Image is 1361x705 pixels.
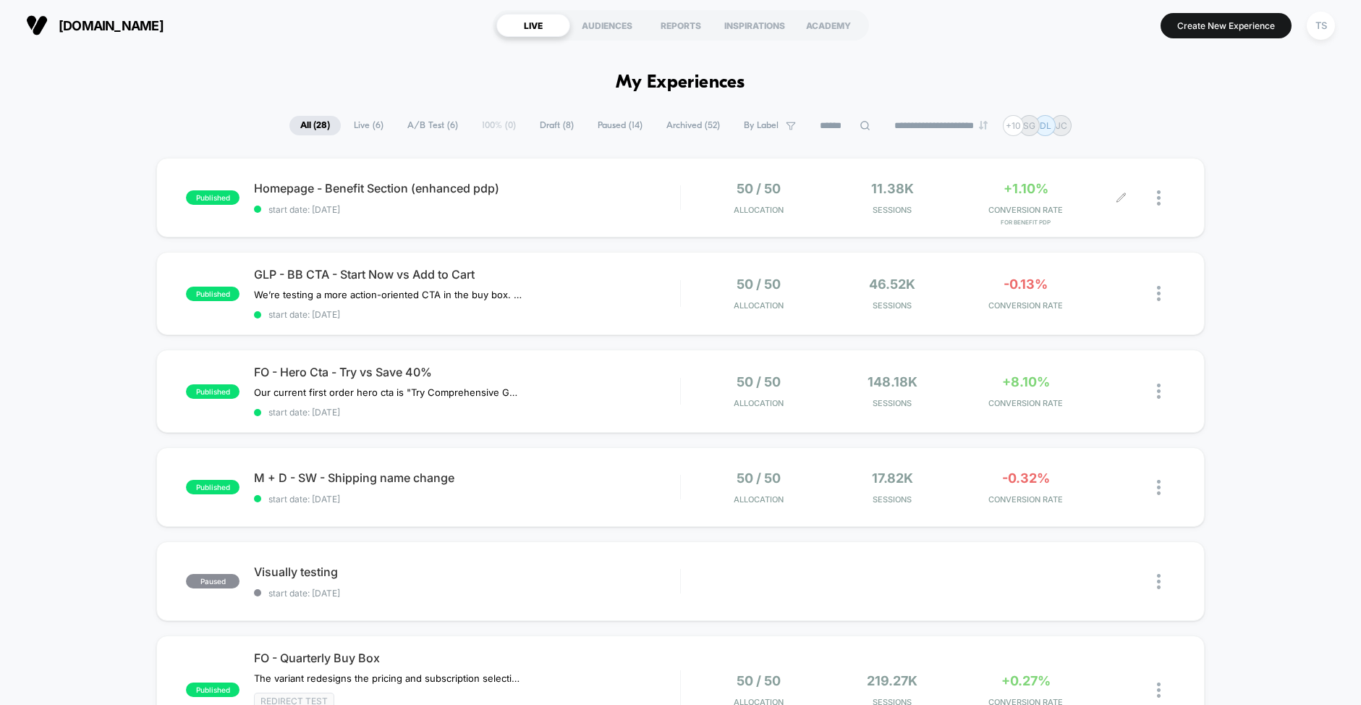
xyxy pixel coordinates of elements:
[737,470,781,486] span: 50 / 50
[734,205,784,215] span: Allocation
[792,14,865,37] div: ACADEMY
[343,116,394,135] span: Live ( 6 )
[737,673,781,688] span: 50 / 50
[289,116,341,135] span: All ( 28 )
[737,276,781,292] span: 50 / 50
[1002,374,1050,389] span: +8.10%
[254,365,679,379] span: FO - Hero Cta - Try vs Save 40%
[616,72,745,93] h1: My Experiences
[26,14,48,36] img: Visually logo
[186,190,239,205] span: published
[1004,276,1048,292] span: -0.13%
[570,14,644,37] div: AUDIENCES
[397,116,469,135] span: A/B Test ( 6 )
[963,494,1090,505] span: CONVERSION RATE
[22,14,168,37] button: [DOMAIN_NAME]
[254,470,679,485] span: M + D - SW - Shipping name change
[254,309,679,320] span: start date: [DATE]
[1307,12,1335,40] div: TS
[496,14,570,37] div: LIVE
[1023,120,1035,131] p: SG
[186,480,239,494] span: published
[1302,11,1339,41] button: TS
[587,116,653,135] span: Paused ( 14 )
[734,300,784,311] span: Allocation
[1157,480,1161,495] img: close
[734,398,784,408] span: Allocation
[1004,181,1048,196] span: +1.10%
[254,387,522,398] span: Our current first order hero cta is "Try Comprehensive Gummies". We are testing it against "Save ...
[871,181,914,196] span: 11.38k
[1157,190,1161,206] img: close
[186,574,239,588] span: paused
[254,565,679,579] span: Visually testing
[254,672,522,684] span: The variant redesigns the pricing and subscription selection interface by introducing a more stru...
[963,398,1090,408] span: CONVERSION RATE
[254,407,679,418] span: start date: [DATE]
[963,219,1090,226] span: for Benefit PDP
[872,470,913,486] span: 17.82k
[829,398,956,408] span: Sessions
[59,18,164,33] span: [DOMAIN_NAME]
[718,14,792,37] div: INSPIRATIONS
[1040,120,1051,131] p: DL
[829,205,956,215] span: Sessions
[979,121,988,130] img: end
[186,287,239,301] span: published
[963,300,1090,311] span: CONVERSION RATE
[254,267,679,282] span: GLP - BB CTA - Start Now vs Add to Cart
[867,673,917,688] span: 219.27k
[254,181,679,195] span: Homepage - Benefit Section (enhanced pdp)
[254,651,679,665] span: FO - Quarterly Buy Box
[829,494,956,505] span: Sessions
[254,204,679,215] span: start date: [DATE]
[254,289,522,300] span: We’re testing a more action-oriented CTA in the buy box. The current button reads “Start Now.” We...
[1002,470,1050,486] span: -0.32%
[644,14,718,37] div: REPORTS
[186,384,239,399] span: published
[1056,120,1067,131] p: JC
[744,120,779,131] span: By Label
[1157,286,1161,301] img: close
[1161,13,1292,38] button: Create New Experience
[656,116,731,135] span: Archived ( 52 )
[1003,115,1024,136] div: + 10
[254,494,679,505] span: start date: [DATE]
[868,374,917,389] span: 148.18k
[737,374,781,389] span: 50 / 50
[1001,673,1051,688] span: +0.27%
[1157,683,1161,698] img: close
[186,683,239,697] span: published
[529,116,585,135] span: Draft ( 8 )
[869,276,915,292] span: 46.52k
[737,181,781,196] span: 50 / 50
[1157,574,1161,589] img: close
[1157,384,1161,399] img: close
[963,205,1090,215] span: CONVERSION RATE
[734,494,784,505] span: Allocation
[829,300,956,311] span: Sessions
[254,588,679,599] span: start date: [DATE]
